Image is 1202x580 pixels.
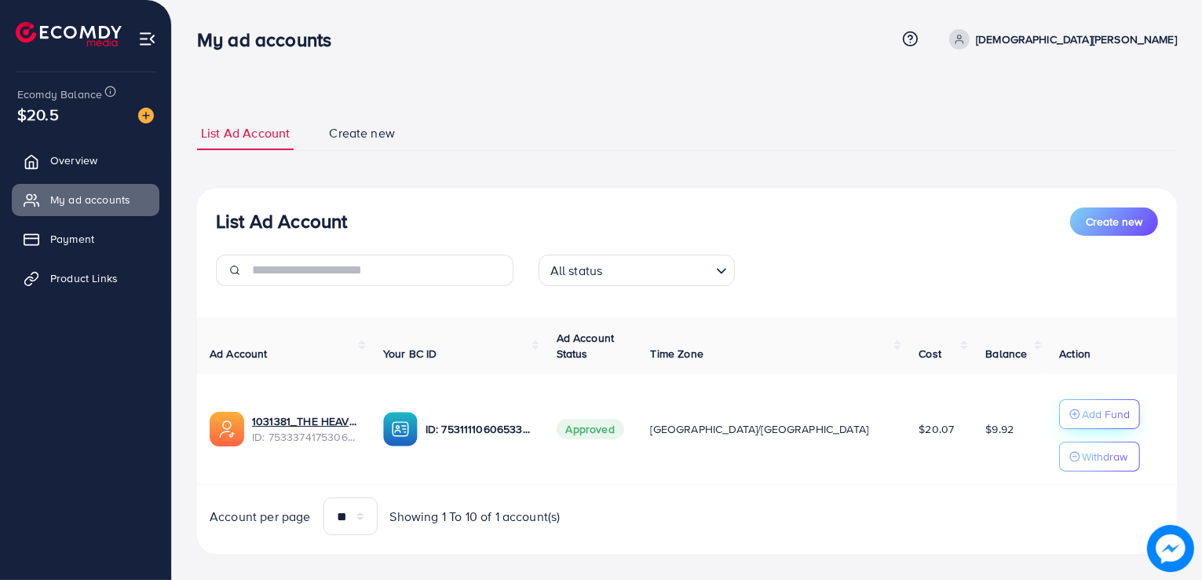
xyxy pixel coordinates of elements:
[12,262,159,294] a: Product Links
[17,86,102,102] span: Ecomdy Balance
[50,192,130,207] span: My ad accounts
[201,124,290,142] span: List Ad Account
[651,421,869,437] span: [GEOGRAPHIC_DATA]/[GEOGRAPHIC_DATA]
[138,30,156,48] img: menu
[197,28,344,51] h3: My ad accounts
[557,419,624,439] span: Approved
[50,152,97,168] span: Overview
[1149,527,1192,570] img: image
[607,256,709,282] input: Search for option
[17,103,59,126] span: $20.5
[919,346,941,362] span: Cost
[16,22,122,46] img: logo
[329,124,395,142] span: Create new
[426,420,532,439] p: ID: 7531111060653309968
[1086,214,1142,229] span: Create new
[12,223,159,255] a: Payment
[383,412,418,446] img: ic-ba-acc.ded83a64.svg
[919,421,954,437] span: $20.07
[1059,442,1140,472] button: Withdraw
[216,210,347,233] h3: List Ad Account
[1082,405,1130,424] p: Add Fund
[383,346,437,362] span: Your BC ID
[985,346,1027,362] span: Balance
[252,429,358,445] span: ID: 7533374175306891281
[50,270,118,286] span: Product Links
[210,412,244,446] img: ic-ads-acc.e4c84228.svg
[547,259,606,282] span: All status
[651,346,703,362] span: Time Zone
[12,184,159,215] a: My ad accounts
[985,421,1014,437] span: $9.92
[557,330,615,362] span: Ad Account Status
[252,413,358,429] a: 1031381_THE HEAVEN_1754000387548
[210,346,268,362] span: Ad Account
[976,30,1177,49] p: [DEMOGRAPHIC_DATA][PERSON_NAME]
[390,508,561,526] span: Showing 1 To 10 of 1 account(s)
[943,29,1177,50] a: [DEMOGRAPHIC_DATA][PERSON_NAME]
[1070,207,1158,236] button: Create new
[1059,399,1140,429] button: Add Fund
[50,231,94,247] span: Payment
[539,255,735,286] div: Search for option
[252,413,358,446] div: <span class='underline'>1031381_THE HEAVEN_1754000387548</span></br>7533374175306891281
[12,145,159,176] a: Overview
[138,108,154,123] img: image
[210,508,311,526] span: Account per page
[1082,447,1127,466] p: Withdraw
[1059,346,1091,362] span: Action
